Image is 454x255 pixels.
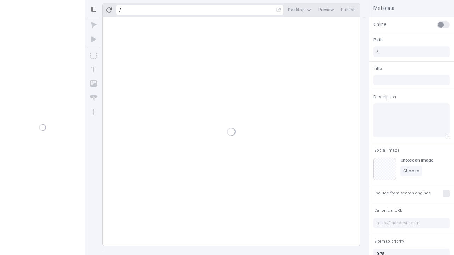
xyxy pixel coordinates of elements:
button: Social Image [373,146,401,155]
button: Preview [315,5,337,15]
span: Online [373,21,386,28]
input: https://makeswift.com [373,218,450,228]
span: Description [373,94,396,100]
div: / [119,7,121,13]
span: Sitemap priority [374,239,404,244]
span: Path [373,37,383,43]
button: Box [87,49,100,62]
div: Choose an image [400,158,433,163]
span: Exclude from search engines [374,191,431,196]
span: Title [373,66,382,72]
span: Canonical URL [374,208,402,213]
button: Choose [400,166,422,176]
button: Button [87,91,100,104]
button: Canonical URL [373,206,404,215]
button: Desktop [285,5,314,15]
button: Publish [338,5,359,15]
span: Desktop [288,7,305,13]
button: Text [87,63,100,76]
button: Exclude from search engines [373,189,432,198]
button: Sitemap priority [373,237,405,246]
span: Social Image [374,148,400,153]
button: Image [87,77,100,90]
span: Preview [318,7,334,13]
span: Publish [341,7,356,13]
span: Choose [403,168,419,174]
